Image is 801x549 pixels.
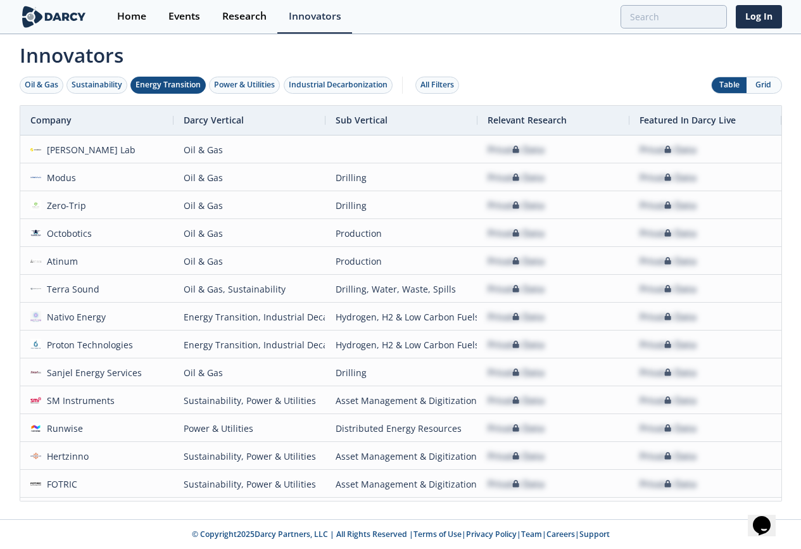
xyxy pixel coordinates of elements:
[579,529,610,540] a: Support
[736,5,782,28] a: Log In
[336,220,467,247] div: Production
[466,529,517,540] a: Privacy Policy
[521,529,542,540] a: Team
[336,443,467,470] div: Asset Management & Digitization, Methane Emissions
[41,164,76,191] div: Modus
[284,77,393,94] button: Industrial Decarbonization
[41,415,83,442] div: Runwise
[336,192,467,219] div: Drilling
[336,387,467,414] div: Asset Management & Digitization, Methane Emissions
[640,136,697,163] div: Private Data
[30,339,42,350] img: 9c95c6f0-4dc2-42bd-b77a-e8faea8af569
[41,275,99,303] div: Terra Sound
[168,11,200,22] div: Events
[488,192,545,219] div: Private Data
[640,387,697,414] div: Private Data
[488,359,545,386] div: Private Data
[184,359,315,386] div: Oil & Gas
[130,77,206,94] button: Energy Transition
[488,387,545,414] div: Private Data
[336,331,467,358] div: Hydrogen, H2 & Low Carbon Fuels
[640,359,697,386] div: Private Data
[30,422,42,434] img: 28659a50-3ed8-4eb4-84e4-ecf8848b7f3a
[488,114,567,126] span: Relevant Research
[336,498,467,526] div: Drilling, Production
[25,79,58,91] div: Oil & Gas
[184,192,315,219] div: Oil & Gas
[30,394,42,406] img: 7b228af2-2927-4939-aa9f-c088b96d1056
[415,77,459,94] button: All Filters
[488,498,545,526] div: Private Data
[214,79,275,91] div: Power & Utilities
[30,199,42,211] img: 2e65efa3-6c94-415d-91a3-04c42e6548c1
[30,172,42,183] img: a5afd840-feb6-4328-8c69-739a799e54d1
[640,220,697,247] div: Private Data
[41,248,78,275] div: Atinum
[184,303,315,331] div: Energy Transition, Industrial Decarbonization
[336,275,467,303] div: Drilling, Water, Waste, Spills
[184,443,315,470] div: Sustainability, Power & Utilities
[66,77,127,94] button: Sustainability
[20,6,89,28] img: logo-wide.svg
[488,415,545,442] div: Private Data
[488,164,545,191] div: Private Data
[41,220,92,247] div: Octobotics
[640,331,697,358] div: Private Data
[72,79,122,91] div: Sustainability
[184,415,315,442] div: Power & Utilities
[336,164,467,191] div: Drilling
[94,529,707,540] p: © Copyright 2025 Darcy Partners, LLC | All Rights Reserved | | | | |
[640,498,697,526] div: Private Data
[640,164,697,191] div: Private Data
[30,478,42,489] img: e41a9aca-1af1-479c-9b99-414026293702
[420,79,454,91] div: All Filters
[184,136,315,163] div: Oil & Gas
[30,227,42,239] img: 1947e124-eb77-42f3-86b6-0e38c15c803b
[488,248,545,275] div: Private Data
[336,359,467,386] div: Drilling
[222,11,267,22] div: Research
[488,443,545,470] div: Private Data
[30,114,72,126] span: Company
[640,443,697,470] div: Private Data
[640,275,697,303] div: Private Data
[546,529,575,540] a: Careers
[41,359,142,386] div: Sanjel Energy Services
[413,529,462,540] a: Terms of Use
[488,303,545,331] div: Private Data
[712,77,747,93] button: Table
[748,498,788,536] iframe: chat widget
[41,443,89,470] div: Hertzinno
[41,498,85,526] div: Rheonics
[184,220,315,247] div: Oil & Gas
[11,35,791,70] span: Innovators
[41,331,133,358] div: Proton Technologies
[488,470,545,498] div: Private Data
[41,192,86,219] div: Zero-Trip
[289,79,388,91] div: Industrial Decarbonization
[41,303,106,331] div: Nativo Energy
[336,303,467,331] div: Hydrogen, H2 & Low Carbon Fuels
[336,415,467,442] div: Distributed Energy Resources
[41,136,136,163] div: [PERSON_NAME] Lab
[488,220,545,247] div: Private Data
[336,470,467,498] div: Asset Management & Digitization, Methane Emissions
[184,498,315,526] div: Oil & Gas
[640,192,697,219] div: Private Data
[336,114,388,126] span: Sub Vertical
[184,331,315,358] div: Energy Transition, Industrial Decarbonization
[488,136,545,163] div: Private Data
[184,248,315,275] div: Oil & Gas
[30,255,42,267] img: 45a0cbea-d989-4350-beef-8637b4f6d6e9
[640,415,697,442] div: Private Data
[30,283,42,294] img: 6c1fd47e-a9de-4d25-b0ff-b9dbcf72eb3c
[289,11,341,22] div: Innovators
[621,5,727,28] input: Advanced Search
[20,77,63,94] button: Oil & Gas
[184,164,315,191] div: Oil & Gas
[30,450,42,462] img: 16488c1b-28fc-433c-aadc-2d4d45d7d3bc
[640,470,697,498] div: Private Data
[640,303,697,331] div: Private Data
[488,275,545,303] div: Private Data
[117,11,146,22] div: Home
